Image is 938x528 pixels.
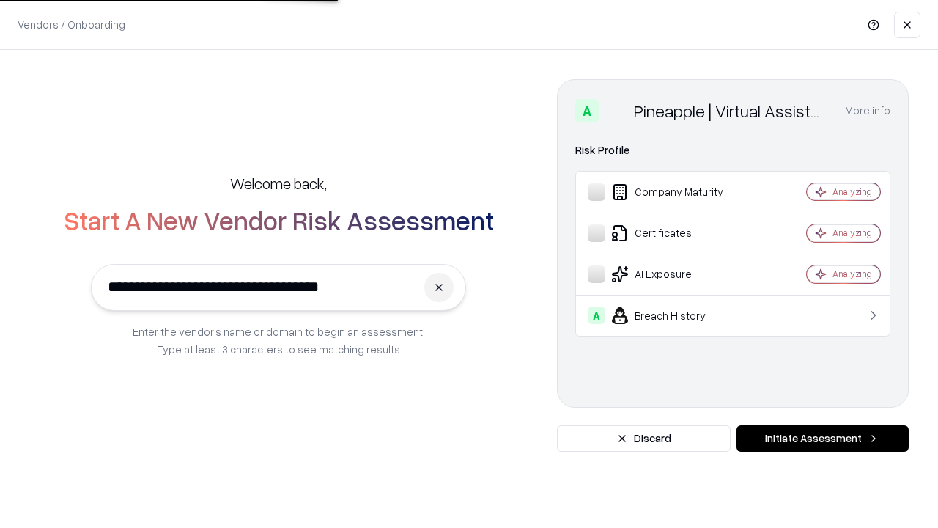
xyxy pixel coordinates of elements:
[18,17,125,32] p: Vendors / Onboarding
[634,99,827,122] div: Pineapple | Virtual Assistant Agency
[832,268,872,280] div: Analyzing
[588,183,763,201] div: Company Maturity
[588,307,763,324] div: Breach History
[230,173,327,194] h5: Welcome back,
[605,99,628,122] img: Pineapple | Virtual Assistant Agency
[64,205,494,235] h2: Start A New Vendor Risk Assessment
[832,186,872,198] div: Analyzing
[588,265,763,283] div: AI Exposure
[588,307,605,324] div: A
[832,227,872,239] div: Analyzing
[845,98,890,124] button: More info
[575,142,890,159] div: Risk Profile
[133,323,425,358] p: Enter the vendor’s name or domain to begin an assessment. Type at least 3 characters to see match...
[575,99,599,122] div: A
[557,425,731,452] button: Discard
[736,425,909,452] button: Initiate Assessment
[588,224,763,242] div: Certificates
